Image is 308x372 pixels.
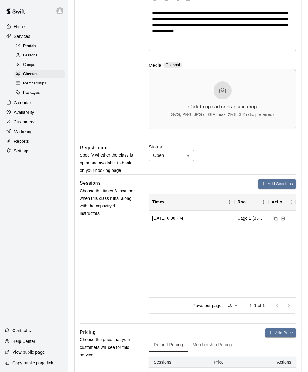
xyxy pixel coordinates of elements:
h6: Pricing [80,328,96,336]
p: Calendar [14,100,31,106]
button: Duplicate sessions [271,214,279,222]
p: Contact Us [12,328,34,334]
div: Open [149,150,194,161]
span: Packages [23,90,40,96]
th: Actions [269,357,296,368]
label: Media [149,62,161,69]
div: Classes [14,70,65,78]
p: Choose the price that your customers will see for this service [80,336,136,359]
p: Copy public page link [12,360,53,366]
p: Specify whether the class is open and available to book on your booking page. [80,151,136,174]
span: Delete sessions [279,215,287,220]
a: Services [5,32,63,41]
button: Add Sessions [258,179,296,189]
a: Calendar [5,98,63,107]
a: Classes [14,70,68,79]
a: Settings [5,146,63,155]
button: Default Pricing [149,337,188,352]
button: Membership Pricing [188,337,237,352]
span: Rentals [23,43,36,49]
div: Cage 1 (35' w/ Hack Attack Manual Feed), Cage 4 (w/ Manual Feed Jugs Machine - Softball), Cage 2 ... [237,215,265,221]
div: Rooms [237,194,251,210]
a: Availability [5,108,63,117]
p: Settings [14,148,29,154]
a: Marketing [5,127,63,136]
a: Lessons [14,51,68,60]
div: Lessons [14,51,65,60]
p: Availability [14,109,34,115]
div: Actions [268,194,296,210]
a: Rentals [14,41,68,51]
button: Sort [251,198,259,206]
button: Sort [165,198,173,206]
div: Click to upload or drag and drop [188,104,257,110]
div: Actions [271,194,287,210]
a: Home [5,22,63,31]
span: Lessons [23,53,38,59]
div: Times [149,194,234,210]
h6: Registration [80,144,108,152]
label: Status [149,144,296,150]
div: SVG, PNG, JPG or GIF (max: 2MB, 3:2 ratio preferred) [171,112,274,117]
a: Reports [5,137,63,146]
p: View public page [12,349,45,355]
span: Optional [166,63,180,67]
p: Reports [14,138,29,144]
a: Memberships [14,79,68,88]
a: Customers [5,117,63,127]
div: Packages [14,89,65,97]
span: Camps [23,62,35,68]
p: Customers [14,119,35,125]
span: Memberships [23,81,46,87]
div: Times [152,194,165,210]
th: Price [209,357,269,368]
p: Home [14,24,25,30]
div: 10 [225,301,240,310]
p: Marketing [14,129,33,135]
div: Rentals [14,42,65,50]
h6: Sessions [80,179,101,187]
p: Rows per page: [192,303,223,309]
a: Packages [14,88,68,98]
div: Rooms [234,194,268,210]
a: Camps [14,60,68,70]
p: Choose the times & locations when this class runs, along with the capacity & instructors. [80,187,136,218]
div: Camps [14,61,65,69]
p: Services [14,33,30,39]
button: Menu [259,197,268,206]
button: Menu [287,197,296,206]
button: Menu [225,197,234,206]
button: Add Price [265,328,296,338]
p: 1–1 of 1 [249,303,265,309]
span: Classes [23,71,38,77]
th: Sessions [149,357,209,368]
div: Memberships [14,79,65,88]
p: Help Center [12,338,35,344]
div: Friday, October 10, 2025 at 6:00 PM [152,215,183,221]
